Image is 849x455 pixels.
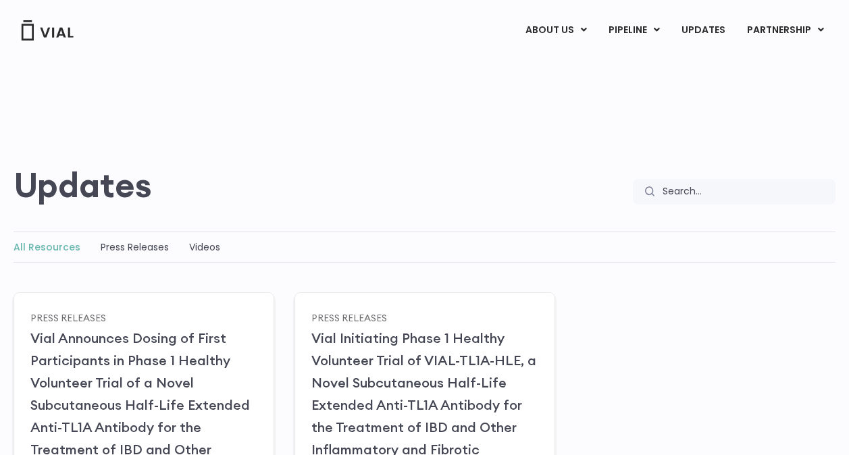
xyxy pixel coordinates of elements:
img: Vial Logo [20,20,74,41]
a: ABOUT USMenu Toggle [515,19,597,42]
a: PARTNERSHIPMenu Toggle [736,19,835,42]
a: Press Releases [101,240,169,254]
a: UPDATES [671,19,736,42]
input: Search... [654,179,835,205]
a: PIPELINEMenu Toggle [598,19,670,42]
h2: Updates [14,165,152,205]
a: Press Releases [30,311,106,323]
a: Press Releases [311,311,387,323]
a: All Resources [14,240,80,254]
a: Videos [189,240,220,254]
